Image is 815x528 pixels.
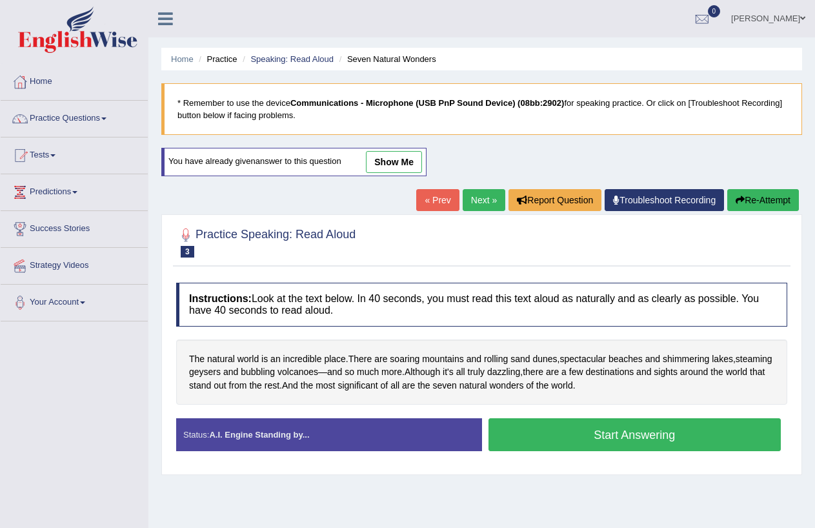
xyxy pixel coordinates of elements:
[654,365,678,379] span: Click to see word definition
[390,379,399,392] span: Click to see word definition
[710,365,723,379] span: Click to see word definition
[209,430,309,440] strong: A.I. Engine Standing by...
[508,189,601,211] button: Report Question
[189,352,205,366] span: Click to see word definition
[337,379,377,392] span: Click to see word definition
[229,379,247,392] span: Click to see word definition
[336,53,436,65] li: Seven Natural Wonders
[277,365,318,379] span: Click to see word definition
[1,248,148,280] a: Strategy Videos
[176,340,787,405] div: . , , — . , . .
[1,137,148,170] a: Tests
[1,101,148,133] a: Practice Questions
[463,189,505,211] a: Next »
[196,53,237,65] li: Practice
[484,352,508,366] span: Click to see word definition
[726,365,747,379] span: Click to see word definition
[290,98,565,108] b: Communications - Microphone (USB PnP Sound Device) (08bb:2902)
[708,5,721,17] span: 0
[1,211,148,243] a: Success Stories
[487,365,520,379] span: Click to see word definition
[270,352,281,366] span: Click to see word definition
[456,365,465,379] span: Click to see word definition
[381,379,388,392] span: Click to see word definition
[237,352,259,366] span: Click to see word definition
[189,379,211,392] span: Click to see word definition
[418,379,430,392] span: Click to see word definition
[283,352,322,366] span: Click to see word definition
[443,365,454,379] span: Click to see word definition
[569,365,583,379] span: Click to see word definition
[405,365,440,379] span: Click to see word definition
[680,365,709,379] span: Click to see word definition
[727,189,799,211] button: Re-Attempt
[381,365,402,379] span: Click to see word definition
[1,285,148,317] a: Your Account
[467,352,481,366] span: Click to see word definition
[161,148,427,176] div: You have already given answer to this question
[712,352,733,366] span: Click to see word definition
[223,365,238,379] span: Click to see word definition
[181,246,194,258] span: 3
[161,83,802,135] blockquote: * Remember to use the device for speaking practice. Or click on [Troubleshoot Recording] button b...
[261,352,268,366] span: Click to see word definition
[265,379,279,392] span: Click to see word definition
[536,379,548,392] span: Click to see word definition
[488,418,781,451] button: Start Answering
[176,283,787,326] h4: Look at the text below. In 40 seconds, you must read this text aloud as naturally and as clearly ...
[171,54,194,64] a: Home
[1,174,148,207] a: Predictions
[282,379,298,392] span: Click to see word definition
[468,365,485,379] span: Click to see word definition
[316,379,335,392] span: Click to see word definition
[546,365,559,379] span: Click to see word definition
[249,379,261,392] span: Click to see word definition
[189,293,252,304] b: Instructions:
[609,352,643,366] span: Click to see word definition
[189,365,221,379] span: Click to see word definition
[348,352,372,366] span: Click to see word definition
[241,365,275,379] span: Click to see word definition
[489,379,523,392] span: Click to see word definition
[214,379,226,392] span: Click to see word definition
[561,365,567,379] span: Click to see word definition
[605,189,724,211] a: Troubleshoot Recording
[526,379,534,392] span: Click to see word definition
[374,352,387,366] span: Click to see word definition
[736,352,772,366] span: Click to see word definition
[663,352,709,366] span: Click to see word definition
[402,379,415,392] span: Click to see word definition
[327,365,342,379] span: Click to see word definition
[510,352,530,366] span: Click to see word definition
[433,379,457,392] span: Click to see word definition
[551,379,572,392] span: Click to see word definition
[366,151,422,173] a: show me
[523,365,543,379] span: Click to see word definition
[324,352,345,366] span: Click to see word definition
[416,189,459,211] a: « Prev
[176,225,356,258] h2: Practice Speaking: Read Aloud
[532,352,557,366] span: Click to see word definition
[585,365,634,379] span: Click to see word definition
[559,352,606,366] span: Click to see word definition
[207,352,235,366] span: Click to see word definition
[176,418,482,451] div: Status:
[390,352,419,366] span: Click to see word definition
[1,64,148,96] a: Home
[645,352,660,366] span: Click to see word definition
[357,365,379,379] span: Click to see word definition
[345,365,354,379] span: Click to see word definition
[301,379,313,392] span: Click to see word definition
[636,365,651,379] span: Click to see word definition
[250,54,334,64] a: Speaking: Read Aloud
[459,379,487,392] span: Click to see word definition
[750,365,765,379] span: Click to see word definition
[422,352,464,366] span: Click to see word definition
